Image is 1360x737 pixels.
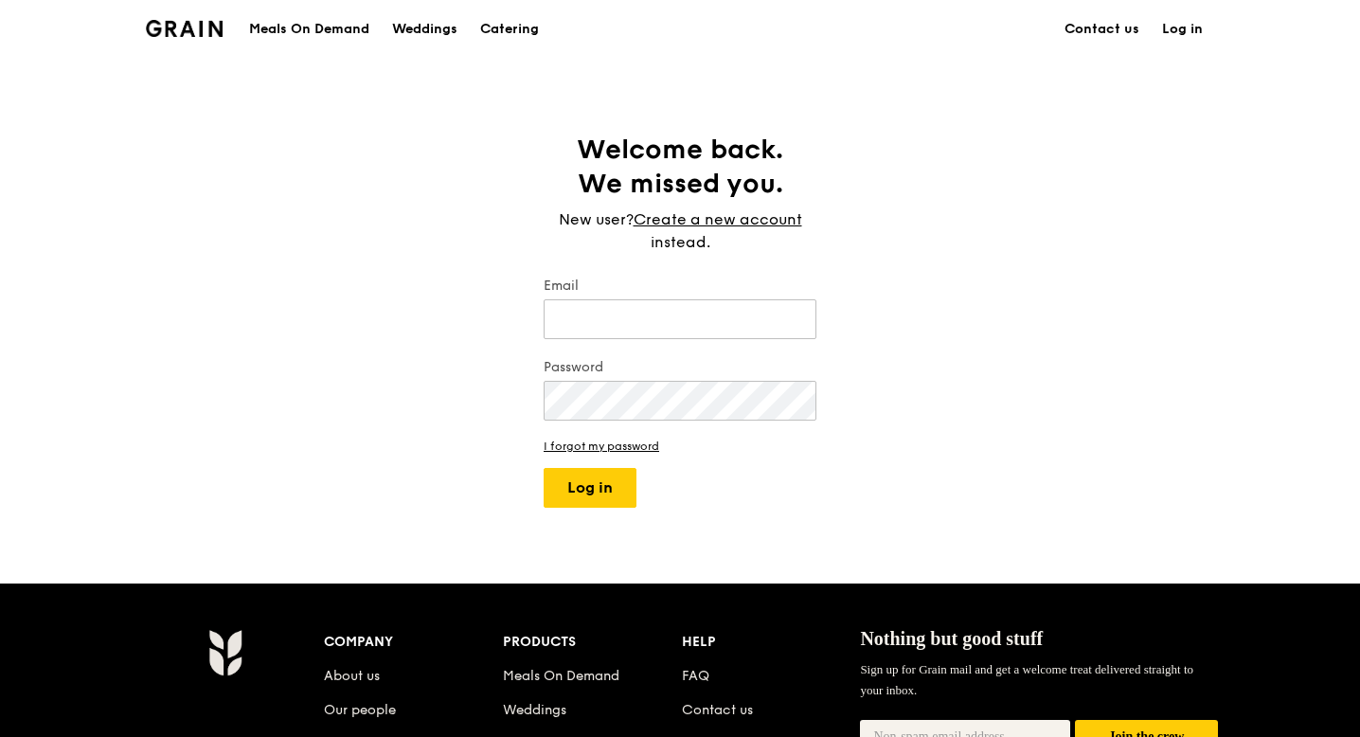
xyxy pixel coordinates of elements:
[860,662,1193,697] span: Sign up for Grain mail and get a welcome treat delivered straight to your inbox.
[480,1,539,58] div: Catering
[1151,1,1214,58] a: Log in
[381,1,469,58] a: Weddings
[324,629,503,656] div: Company
[469,1,550,58] a: Catering
[146,20,223,37] img: Grain
[544,133,816,201] h1: Welcome back. We missed you.
[559,210,634,228] span: New user?
[392,1,457,58] div: Weddings
[634,208,802,231] a: Create a new account
[544,468,636,508] button: Log in
[651,233,710,251] span: instead.
[208,629,242,676] img: Grain
[544,277,816,296] label: Email
[503,668,619,684] a: Meals On Demand
[1053,1,1151,58] a: Contact us
[544,440,816,453] a: I forgot my password
[682,702,753,718] a: Contact us
[682,629,861,656] div: Help
[324,702,396,718] a: Our people
[544,358,816,377] label: Password
[324,668,380,684] a: About us
[503,702,566,718] a: Weddings
[249,1,369,58] div: Meals On Demand
[503,629,682,656] div: Products
[682,668,709,684] a: FAQ
[860,628,1043,649] span: Nothing but good stuff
